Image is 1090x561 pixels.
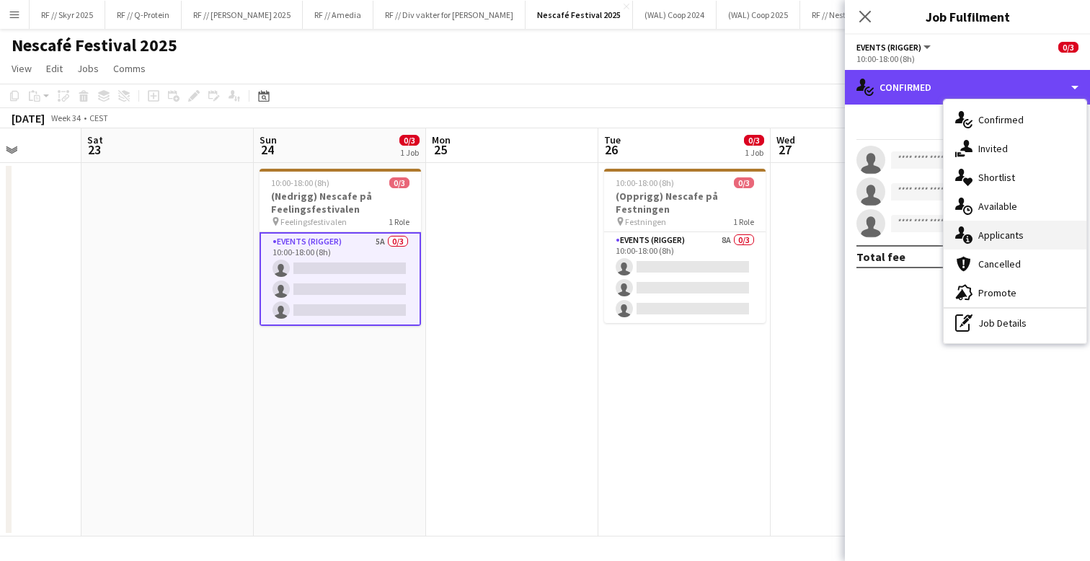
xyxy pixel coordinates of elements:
div: Confirmed [845,70,1090,105]
button: RF // Nestlé [800,1,864,29]
div: Cancelled [944,249,1086,278]
span: 26 [602,141,621,158]
span: Tue [604,133,621,146]
div: Promote [944,278,1086,307]
button: (WAL) Coop 2025 [717,1,800,29]
div: 1 Job [745,147,763,158]
span: Edit [46,62,63,75]
app-card-role: Events (Rigger)8A0/310:00-18:00 (8h) [604,232,766,323]
span: 10:00-18:00 (8h) [616,177,674,188]
button: RF // Q-Protein [105,1,182,29]
span: 25 [430,141,451,158]
span: 10:00-18:00 (8h) [271,177,329,188]
div: 10:00-18:00 (8h) [856,53,1078,64]
div: Applicants [944,221,1086,249]
span: Sun [260,133,277,146]
button: RF // Skyr 2025 [30,1,105,29]
button: RF // [PERSON_NAME] 2025 [182,1,303,29]
button: Nescafé Festival 2025 [526,1,633,29]
a: Edit [40,59,68,78]
span: Festningen [625,216,666,227]
div: Total fee [856,249,905,264]
h3: (Opprigg) Nescafe på Festningen [604,190,766,216]
app-card-role: Events (Rigger)5A0/310:00-18:00 (8h) [260,232,421,326]
span: 0/3 [744,135,764,146]
span: Wed [776,133,795,146]
a: View [6,59,37,78]
a: Comms [107,59,151,78]
span: 0/3 [734,177,754,188]
div: [DATE] [12,111,45,125]
span: 24 [257,141,277,158]
span: 0/3 [399,135,420,146]
app-job-card: 10:00-18:00 (8h)0/3(Opprigg) Nescafe på Festningen Festningen1 RoleEvents (Rigger)8A0/310:00-18:0... [604,169,766,323]
span: Week 34 [48,112,84,123]
span: 23 [85,141,103,158]
div: Invited [944,134,1086,163]
button: Events (Rigger) [856,42,933,53]
div: 1 Job [400,147,419,158]
span: 0/3 [389,177,409,188]
span: Feelingsfestivalen [280,216,347,227]
span: 1 Role [733,216,754,227]
h3: Job Fulfilment [845,7,1090,26]
div: Job Details [944,309,1086,337]
app-job-card: 10:00-18:00 (8h)0/3(Nedrigg) Nescafe på Feelingsfestivalen Feelingsfestivalen1 RoleEvents (Rigger... [260,169,421,326]
span: Events (Rigger) [856,42,921,53]
span: Mon [432,133,451,146]
h1: Nescafé Festival 2025 [12,35,177,56]
div: Confirmed [944,105,1086,134]
div: Shortlist [944,163,1086,192]
div: CEST [89,112,108,123]
span: Sat [87,133,103,146]
span: 0/3 [1058,42,1078,53]
a: Jobs [71,59,105,78]
button: RF // Amedia [303,1,373,29]
button: RF // Div vakter for [PERSON_NAME] [373,1,526,29]
button: (WAL) Coop 2024 [633,1,717,29]
div: Available [944,192,1086,221]
span: View [12,62,32,75]
h3: (Nedrigg) Nescafe på Feelingsfestivalen [260,190,421,216]
span: Jobs [77,62,99,75]
span: Comms [113,62,146,75]
span: 27 [774,141,795,158]
span: 1 Role [389,216,409,227]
